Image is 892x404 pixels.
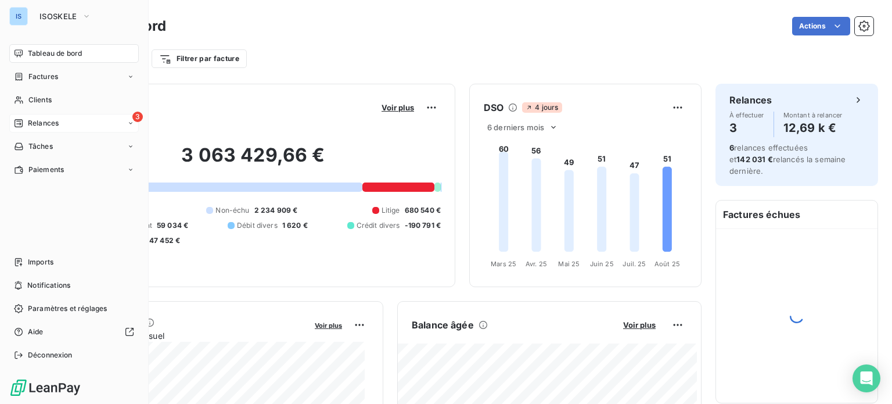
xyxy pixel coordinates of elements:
span: -190 791 € [405,220,441,231]
span: 4 jours [522,102,562,113]
button: Filtrer par facture [152,49,247,68]
button: Actions [792,17,850,35]
tspan: Juil. 25 [623,260,646,268]
span: 2 234 909 € [254,205,298,216]
span: 6 [729,143,734,152]
img: Logo LeanPay [9,378,81,397]
span: ISOSKELE [39,12,77,21]
span: Tableau de bord [28,48,82,59]
span: Clients [28,95,52,105]
span: Paramètres et réglages [28,303,107,314]
span: Voir plus [623,320,656,330]
button: Voir plus [311,320,346,330]
tspan: Août 25 [654,260,680,268]
span: Imports [28,257,53,267]
a: 3Relances [9,114,139,133]
tspan: Mai 25 [558,260,580,268]
a: Imports [9,253,139,271]
span: 6 derniers mois [487,123,544,132]
span: 1 620 € [282,220,308,231]
h6: Balance âgée [412,318,474,332]
tspan: Juin 25 [590,260,614,268]
h6: DSO [484,101,503,115]
h4: 3 [729,119,764,137]
span: Crédit divers [357,220,400,231]
span: 59 034 € [157,220,188,231]
span: Voir plus [382,103,414,112]
h6: Factures échues [716,201,877,228]
span: Notifications [27,280,70,291]
button: Voir plus [620,320,659,330]
a: Clients [9,91,139,109]
a: Tâches [9,137,139,156]
h6: Relances [729,93,772,107]
span: À effectuer [729,112,764,119]
h2: 3 063 429,66 € [66,144,441,178]
span: relances effectuées et relancés la semaine dernière. [729,143,846,176]
h4: 12,69 k € [783,119,843,137]
span: Non-échu [215,205,249,216]
tspan: Avr. 25 [526,260,547,268]
span: Chiffre d'affaires mensuel [66,330,307,342]
span: 142 031 € [736,155,772,164]
a: Tableau de bord [9,44,139,63]
span: Litige [382,205,400,216]
span: 3 [132,112,143,122]
tspan: Mars 25 [491,260,516,268]
span: Débit divers [237,220,278,231]
div: Open Intercom Messenger [853,364,880,392]
a: Paiements [9,160,139,179]
span: Déconnexion [28,350,73,360]
a: Aide [9,323,139,341]
span: Paiements [28,165,64,175]
span: Tâches [28,141,53,152]
span: Relances [28,118,59,128]
span: Aide [28,327,44,337]
span: -47 452 € [146,235,180,246]
div: IS [9,7,28,26]
span: Factures [28,71,58,82]
a: Factures [9,67,139,86]
span: Voir plus [315,321,342,330]
span: Montant à relancer [783,112,843,119]
a: Paramètres et réglages [9,299,139,318]
button: Voir plus [378,102,418,113]
span: 680 540 € [405,205,441,216]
